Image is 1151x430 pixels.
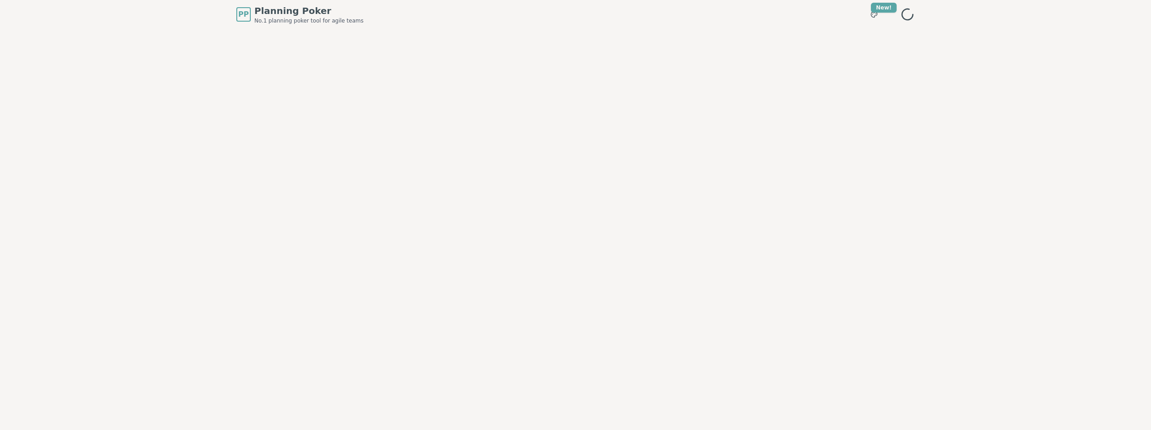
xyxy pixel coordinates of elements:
button: New! [866,6,882,23]
span: No.1 planning poker tool for agile teams [254,17,364,24]
span: Planning Poker [254,5,364,17]
div: New! [871,3,897,13]
a: PPPlanning PokerNo.1 planning poker tool for agile teams [236,5,364,24]
span: PP [238,9,249,20]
